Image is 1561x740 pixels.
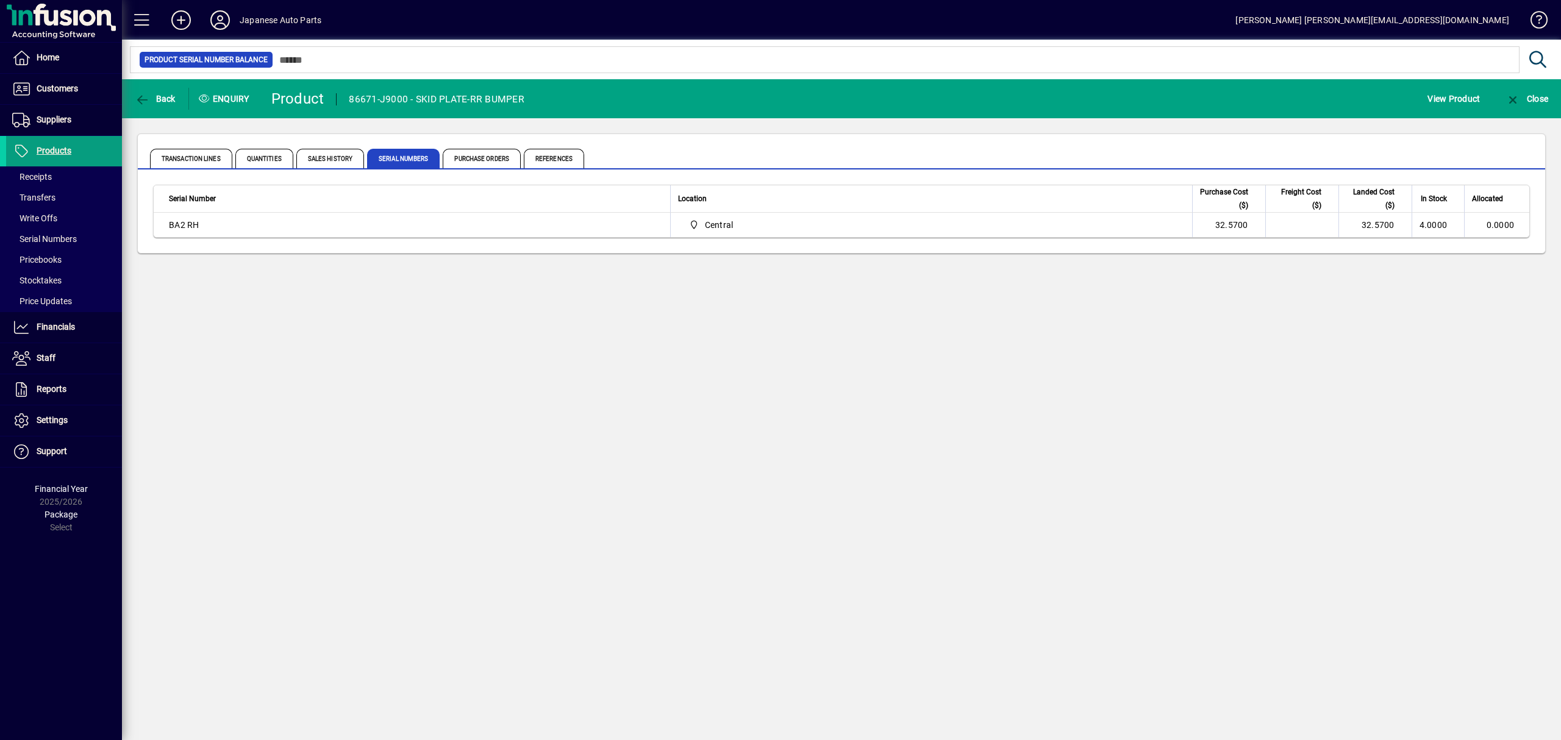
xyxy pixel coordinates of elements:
[150,149,232,168] span: Transaction Lines
[162,9,201,31] button: Add
[1521,2,1546,42] a: Knowledge Base
[1346,185,1406,212] div: Landed Cost ($)
[37,84,78,93] span: Customers
[1427,89,1480,109] span: View Product
[6,105,122,135] a: Suppliers
[169,192,663,205] div: Serial Number
[1200,185,1248,212] span: Purchase Cost ($)
[1472,192,1514,205] div: Allocated
[349,90,524,109] div: 86671-J9000 - SKID PLATE-RR BUMPER
[684,218,1178,232] span: Central
[135,94,176,104] span: Back
[45,510,77,519] span: Package
[1464,213,1529,237] td: 0.0000
[6,166,122,187] a: Receipts
[37,115,71,124] span: Suppliers
[235,149,293,168] span: Quantities
[6,74,122,104] a: Customers
[1472,192,1503,205] span: Allocated
[37,384,66,394] span: Reports
[189,89,262,109] div: Enquiry
[6,187,122,208] a: Transfers
[705,219,734,231] span: Central
[35,484,88,494] span: Financial Year
[1506,94,1548,104] span: Close
[678,192,1184,205] div: Location
[1502,88,1551,110] button: Close
[132,88,179,110] button: Back
[12,213,57,223] span: Write Offs
[1420,192,1459,205] div: In Stock
[6,270,122,291] a: Stocktakes
[12,276,62,285] span: Stocktakes
[37,353,55,363] span: Staff
[122,88,189,110] app-page-header-button: Back
[6,249,122,270] a: Pricebooks
[201,9,240,31] button: Profile
[37,52,59,62] span: Home
[6,374,122,405] a: Reports
[6,229,122,249] a: Serial Numbers
[1338,213,1412,237] td: 32.5700
[6,208,122,229] a: Write Offs
[678,192,707,205] span: Location
[12,234,77,244] span: Serial Numbers
[1273,185,1332,212] div: Freight Cost ($)
[37,146,71,155] span: Products
[12,296,72,306] span: Price Updates
[6,405,122,436] a: Settings
[12,255,62,265] span: Pricebooks
[6,436,122,467] a: Support
[1273,185,1321,212] span: Freight Cost ($)
[1192,213,1265,237] td: 32.5700
[240,10,321,30] div: Japanese Auto Parts
[1424,88,1483,110] button: View Product
[1421,192,1447,205] span: In Stock
[145,54,268,66] span: Product Serial Number Balance
[1493,88,1561,110] app-page-header-button: Close enquiry
[154,213,670,237] td: BA2 RH
[37,415,68,425] span: Settings
[443,149,521,168] span: Purchase Orders
[367,149,440,168] span: Serial Numbers
[12,172,52,182] span: Receipts
[1412,213,1465,237] td: 4.0000
[169,192,216,205] span: Serial Number
[12,193,55,202] span: Transfers
[6,312,122,343] a: Financials
[524,149,584,168] span: References
[6,343,122,374] a: Staff
[37,322,75,332] span: Financials
[1235,10,1509,30] div: [PERSON_NAME] [PERSON_NAME][EMAIL_ADDRESS][DOMAIN_NAME]
[271,89,324,109] div: Product
[37,446,67,456] span: Support
[1346,185,1395,212] span: Landed Cost ($)
[1200,185,1259,212] div: Purchase Cost ($)
[6,43,122,73] a: Home
[296,149,364,168] span: Sales History
[6,291,122,311] a: Price Updates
